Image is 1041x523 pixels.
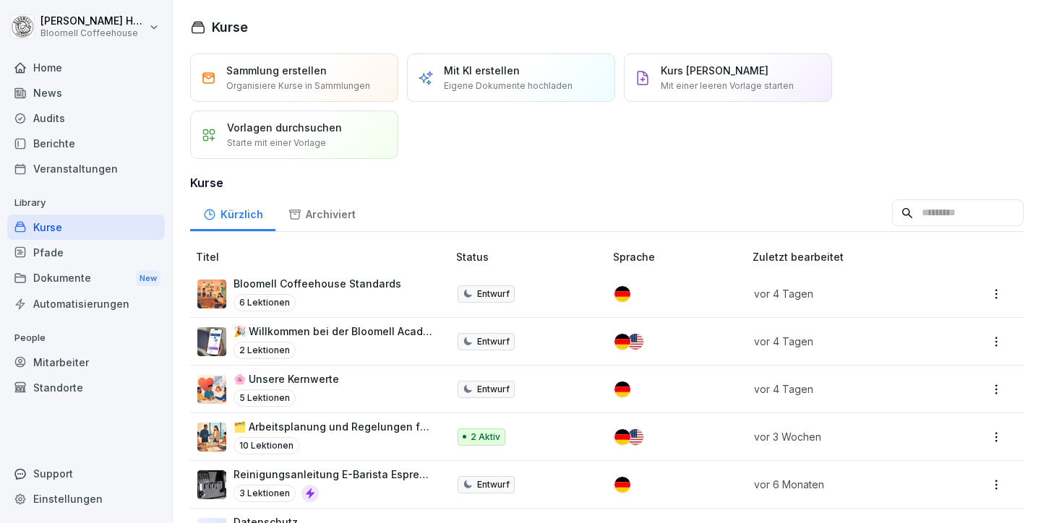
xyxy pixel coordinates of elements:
a: Home [7,55,165,80]
p: 🌸 Unsere Kernwerte [234,371,339,386]
a: News [7,80,165,105]
p: 🎉 Willkommen bei der Bloomell Academy! [234,324,433,339]
p: vor 4 Tagen [754,334,937,349]
p: 🗂️ Arbeitsplanung und Regelungen für Mitarbeitende [234,419,433,434]
img: u02agwowfwjnmbk66zgwku1c.png [197,470,226,499]
p: Reinigungsanleitung E-Barista Espressomaschine [234,467,433,482]
img: bwuj6s1e49ip1tpfjdzf6itg.png [197,423,226,451]
a: Standorte [7,375,165,400]
img: de.svg [614,381,630,397]
p: Entwurf [477,288,510,301]
p: 3 Lektionen [234,485,296,502]
p: Bloomell Coffeehouse [40,28,146,38]
p: Status [456,249,607,264]
p: vor 4 Tagen [754,381,937,397]
p: Eigene Dokumente hochladen [444,79,573,92]
a: Veranstaltungen [7,156,165,181]
a: Pfade [7,240,165,265]
img: de.svg [614,477,630,493]
p: Mit einer leeren Vorlage starten [661,79,794,92]
p: Sprache [613,249,747,264]
img: hhkvpzfbrd0agof2058dlvvj.png [197,280,226,308]
h1: Kurse [212,17,248,37]
p: vor 6 Monaten [754,477,937,492]
a: Einstellungen [7,486,165,511]
img: b4eu0mai1tdt6ksd7nlke1so.png [197,327,226,356]
p: 2 Aktiv [471,431,500,444]
div: New [136,270,160,287]
p: Entwurf [477,478,510,491]
p: Entwurf [477,335,510,348]
img: us.svg [627,429,643,445]
a: Kurse [7,215,165,240]
img: us.svg [627,334,643,350]
a: Mitarbeiter [7,350,165,375]
img: jfm9x3q569oeioz4jhifiiss.png [197,375,226,404]
p: 2 Lektionen [234,342,296,359]
p: Mit KI erstellen [444,63,520,78]
a: Automatisierungen [7,291,165,316]
img: de.svg [614,429,630,445]
p: Titel [196,249,450,264]
h3: Kurse [190,174,1024,191]
p: [PERSON_NAME] Häfeli [40,15,146,27]
p: People [7,327,165,350]
p: Library [7,191,165,215]
div: Dokumente [7,265,165,292]
p: 10 Lektionen [234,437,299,454]
p: Organisiere Kurse in Sammlungen [226,79,370,92]
p: Bloomell Coffeehouse Standards [234,276,401,291]
a: DokumenteNew [7,265,165,292]
p: 6 Lektionen [234,294,296,311]
img: de.svg [614,334,630,350]
p: vor 3 Wochen [754,429,937,444]
div: Support [7,461,165,486]
p: Vorlagen durchsuchen [227,120,342,135]
a: Archiviert [275,194,368,231]
p: Kurs [PERSON_NAME] [661,63,768,78]
a: Kürzlich [190,194,275,231]
p: Sammlung erstellen [226,63,327,78]
p: Entwurf [477,383,510,396]
p: Zuletzt bearbeitet [753,249,954,264]
p: vor 4 Tagen [754,286,937,301]
p: Starte mit einer Vorlage [227,137,326,150]
p: 5 Lektionen [234,389,296,407]
img: de.svg [614,286,630,302]
a: Audits [7,105,165,131]
a: Berichte [7,131,165,156]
